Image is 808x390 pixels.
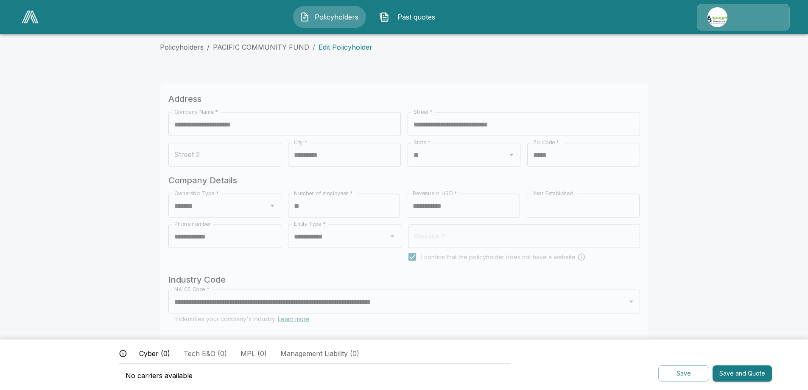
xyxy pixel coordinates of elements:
li: / [313,42,315,52]
a: Policyholders [160,43,204,51]
h6: Engaged Industry [168,337,640,351]
img: Past quotes Icon [379,12,389,22]
a: PACIFIC COMMUNITY FUND [213,43,309,51]
button: Open [266,200,278,212]
h6: Address [168,92,640,106]
label: Revenue in USD * [413,190,457,197]
p: Edit Policyholder [319,42,372,52]
img: Policyholders Icon [299,12,310,22]
label: Number of employees * [294,190,353,197]
span: Tech E&O (0) [184,348,227,359]
span: Past quotes [393,12,439,22]
h6: Industry Code [168,273,640,286]
nav: breadcrumb [160,42,649,52]
label: State * [414,139,431,146]
label: Year Established [533,190,573,197]
span: Management Liability (0) [280,348,359,359]
span: Cyber (0) [139,348,170,359]
label: Ownership Type * [174,190,218,197]
label: Street * [414,109,433,116]
img: AA Logo [22,11,39,23]
button: Open [386,230,398,242]
button: Open [625,296,637,308]
span: It identifies your company's industry. [174,315,310,323]
a: Learn more [278,315,310,323]
svg: Carriers run a cyber security scan on the policyholders' websites. Please enter a website wheneve... [577,253,586,261]
label: Phone number [174,221,211,228]
label: Entity Type * [294,221,325,228]
label: Zip Code * [533,139,559,146]
h6: Company Details [168,174,640,187]
label: Company Name * [174,109,218,116]
span: I confirm that the policyholder does not have a website [421,253,576,261]
button: Open [506,149,517,161]
li: / [207,42,210,52]
button: Policyholders IconPolicyholders [293,6,366,28]
button: Past quotes IconPast quotes [373,6,446,28]
div: No carriers available [126,370,193,381]
label: NAICS Code * [174,286,210,293]
span: MPL (0) [240,348,267,359]
label: City * [294,139,308,146]
span: Policyholders [313,12,360,22]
